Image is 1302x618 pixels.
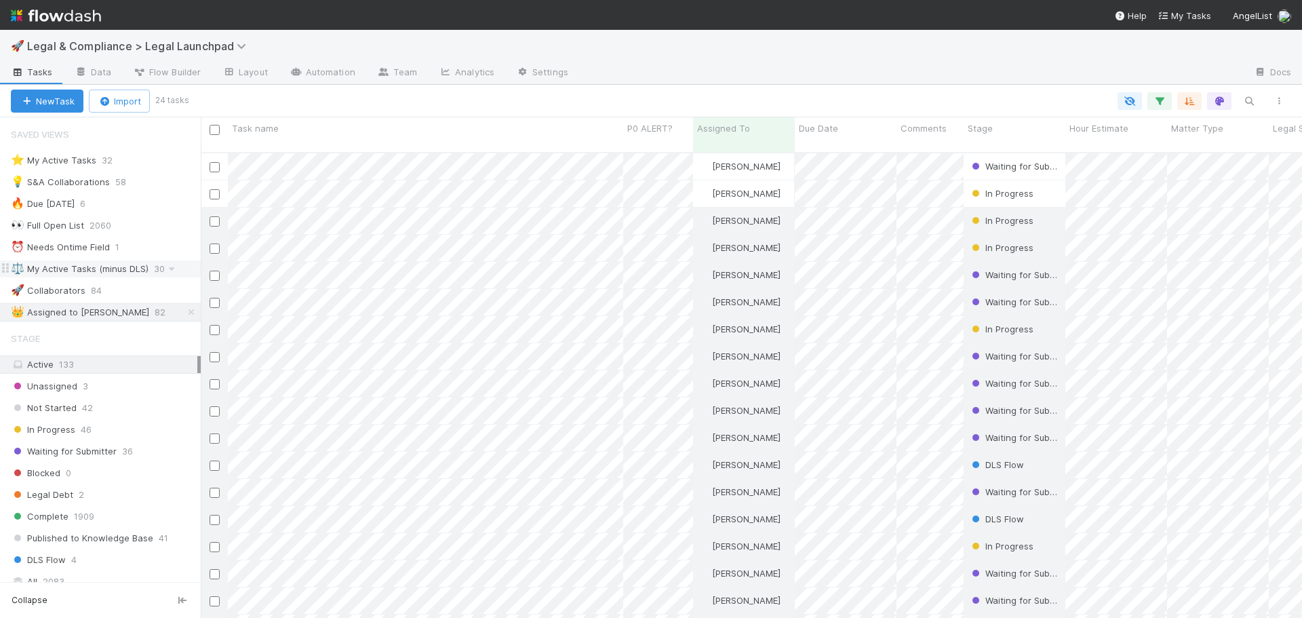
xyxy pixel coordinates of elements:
[969,241,1033,254] div: In Progress
[159,530,168,547] span: 41
[969,459,1024,470] span: DLS Flow
[699,161,710,172] img: avatar_b5be9b1b-4537-4870-b8e7-50cc2287641b.png
[11,508,68,525] span: Complete
[133,65,201,79] span: Flow Builder
[59,359,74,370] span: 133
[697,121,750,135] span: Assigned To
[366,62,428,84] a: Team
[969,568,1075,579] span: Waiting for Submitter
[11,152,96,169] div: My Active Tasks
[11,284,24,296] span: 🚀
[969,269,1075,280] span: Waiting for Submitter
[969,432,1075,443] span: Waiting for Submitter
[279,62,366,84] a: Automation
[969,324,1033,334] span: In Progress
[712,595,781,606] span: [PERSON_NAME]
[627,121,673,135] span: P0 ALERT?
[79,486,84,503] span: 2
[210,189,220,199] input: Toggle Row Selected
[210,433,220,444] input: Toggle Row Selected
[698,241,781,254] div: [PERSON_NAME]
[11,325,40,352] span: Stage
[122,443,133,460] span: 36
[699,324,710,334] img: avatar_b5be9b1b-4537-4870-b8e7-50cc2287641b.png
[11,443,117,460] span: Waiting for Submitter
[699,459,710,470] img: avatar_b5be9b1b-4537-4870-b8e7-50cc2287641b.png
[712,269,781,280] span: [PERSON_NAME]
[969,595,1075,606] span: Waiting for Submitter
[11,121,69,148] span: Saved Views
[1243,62,1302,84] a: Docs
[11,552,66,568] span: DLS Flow
[74,508,94,525] span: 1909
[1158,9,1211,22] a: My Tasks
[969,378,1075,389] span: Waiting for Submitter
[699,595,710,606] img: avatar_b5be9b1b-4537-4870-b8e7-50cc2287641b.png
[11,486,73,503] span: Legal Debt
[90,217,125,234] span: 2060
[901,121,947,135] span: Comments
[1233,10,1272,21] span: AngelList
[210,461,220,471] input: Toggle Row Selected
[969,486,1075,497] span: Waiting for Submitter
[712,486,781,497] span: [PERSON_NAME]
[699,541,710,552] img: avatar_b5be9b1b-4537-4870-b8e7-50cc2287641b.png
[505,62,579,84] a: Settings
[699,486,710,497] img: avatar_b5be9b1b-4537-4870-b8e7-50cc2287641b.png
[210,325,220,335] input: Toggle Row Selected
[11,40,24,52] span: 🚀
[969,405,1075,416] span: Waiting for Submitter
[1171,121,1223,135] span: Matter Type
[11,304,149,321] div: Assigned to [PERSON_NAME]
[969,296,1075,307] span: Waiting for Submitter
[969,159,1059,173] div: Waiting for Submitter
[969,187,1033,200] div: In Progress
[969,431,1059,444] div: Waiting for Submitter
[212,62,279,84] a: Layout
[11,421,75,438] span: In Progress
[712,378,781,389] span: [PERSON_NAME]
[11,241,24,252] span: ⏰
[81,421,92,438] span: 46
[698,295,781,309] div: [PERSON_NAME]
[1114,9,1147,22] div: Help
[11,65,53,79] span: Tasks
[115,239,133,256] span: 1
[968,121,993,135] span: Stage
[155,94,189,107] small: 24 tasks
[155,304,179,321] span: 82
[969,485,1059,499] div: Waiting for Submitter
[11,573,197,590] div: All
[11,239,110,256] div: Needs Ontime Field
[11,282,85,299] div: Collaborators
[699,432,710,443] img: avatar_b5be9b1b-4537-4870-b8e7-50cc2287641b.png
[11,306,24,317] span: 👑
[969,161,1075,172] span: Waiting for Submitter
[11,465,60,482] span: Blocked
[698,322,781,336] div: [PERSON_NAME]
[969,242,1033,253] span: In Progress
[712,459,781,470] span: [PERSON_NAME]
[11,176,24,187] span: 💡
[11,400,77,417] span: Not Started
[699,269,710,280] img: avatar_b5be9b1b-4537-4870-b8e7-50cc2287641b.png
[698,349,781,363] div: [PERSON_NAME]
[210,488,220,498] input: Toggle Row Selected
[27,39,253,53] span: Legal & Compliance > Legal Launchpad
[699,514,710,524] img: avatar_b5be9b1b-4537-4870-b8e7-50cc2287641b.png
[11,90,83,113] button: NewTask
[799,121,838,135] span: Due Date
[698,431,781,444] div: [PERSON_NAME]
[699,405,710,416] img: avatar_b5be9b1b-4537-4870-b8e7-50cc2287641b.png
[712,541,781,552] span: [PERSON_NAME]
[115,174,140,191] span: 58
[969,295,1059,309] div: Waiting for Submitter
[89,90,150,113] button: Import
[11,217,84,234] div: Full Open List
[698,539,781,553] div: [PERSON_NAME]
[210,596,220,606] input: Toggle Row Selected
[699,296,710,307] img: avatar_b5be9b1b-4537-4870-b8e7-50cc2287641b.png
[698,159,781,173] div: [PERSON_NAME]
[210,352,220,362] input: Toggle Row Selected
[11,197,24,209] span: 🔥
